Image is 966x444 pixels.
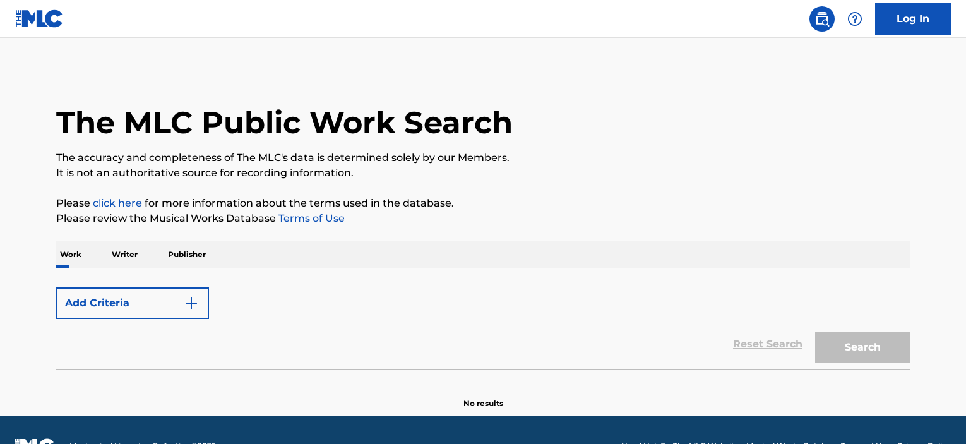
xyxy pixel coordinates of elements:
[875,3,951,35] a: Log In
[847,11,862,27] img: help
[56,241,85,268] p: Work
[93,197,142,209] a: click here
[842,6,868,32] div: Help
[276,212,345,224] a: Terms of Use
[814,11,830,27] img: search
[809,6,835,32] a: Public Search
[56,165,910,181] p: It is not an authoritative source for recording information.
[56,196,910,211] p: Please for more information about the terms used in the database.
[184,296,199,311] img: 9d2ae6d4665cec9f34b9.svg
[56,104,513,141] h1: The MLC Public Work Search
[108,241,141,268] p: Writer
[164,241,210,268] p: Publisher
[463,383,503,409] p: No results
[56,150,910,165] p: The accuracy and completeness of The MLC's data is determined solely by our Members.
[56,287,209,319] button: Add Criteria
[56,281,910,369] form: Search Form
[56,211,910,226] p: Please review the Musical Works Database
[15,9,64,28] img: MLC Logo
